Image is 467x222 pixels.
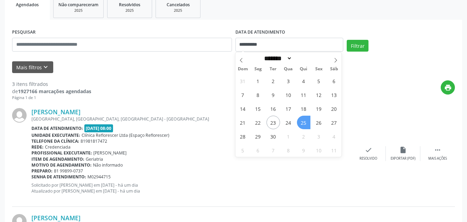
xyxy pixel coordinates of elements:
button: Mais filtroskeyboard_arrow_down [12,61,53,73]
span: Dom [235,67,251,71]
span: Setembro 20, 2025 [327,102,341,115]
span: 81 99899-0737 [54,168,83,174]
span: 81981817472 [81,138,107,144]
span: Outubro 1, 2025 [282,130,295,143]
span: Não informado [93,162,123,168]
span: Setembro 7, 2025 [236,88,250,101]
span: Setembro 23, 2025 [267,116,280,129]
label: PESQUISAR [12,27,36,38]
i: insert_drive_file [399,146,407,154]
span: Outubro 2, 2025 [297,130,310,143]
div: 3 itens filtrados [12,80,91,88]
span: [PERSON_NAME] [93,150,127,156]
p: Solicitado por [PERSON_NAME] em [DATE] - há um dia Atualizado por [PERSON_NAME] em [DATE] - há um... [31,182,351,194]
span: Setembro 12, 2025 [312,88,326,101]
div: Mais ações [428,156,447,161]
span: Setembro 11, 2025 [297,88,310,101]
span: Outubro 4, 2025 [327,130,341,143]
strong: 1927166 marcações agendadas [18,88,91,95]
div: 2025 [161,8,195,13]
span: Cancelados [167,2,190,8]
span: Sáb [326,67,342,71]
span: Qua [281,67,296,71]
b: Senha de atendimento: [31,174,86,180]
i: print [444,84,452,91]
span: Clínica Reflorescer Ltda (Espaço Reflorescer) [82,132,169,138]
span: Setembro 26, 2025 [312,116,326,129]
select: Month [262,55,292,62]
i: keyboard_arrow_down [42,63,49,71]
span: Setembro 25, 2025 [297,116,310,129]
b: Rede: [31,144,44,150]
div: 2025 [112,8,147,13]
span: Setembro 19, 2025 [312,102,326,115]
div: de [12,88,91,95]
span: Outubro 3, 2025 [312,130,326,143]
b: Profissional executante: [31,150,92,156]
span: M02944715 [87,174,111,180]
span: Outubro 10, 2025 [312,143,326,157]
span: Setembro 22, 2025 [251,116,265,129]
span: Sex [311,67,326,71]
span: Setembro 1, 2025 [251,74,265,88]
button: Filtrar [347,40,368,52]
b: Preparo: [31,168,53,174]
span: Setembro 24, 2025 [282,116,295,129]
span: Outubro 5, 2025 [236,143,250,157]
span: Setembro 6, 2025 [327,74,341,88]
span: Setembro 3, 2025 [282,74,295,88]
i: check [365,146,372,154]
b: Unidade executante: [31,132,80,138]
div: Página 1 de 1 [12,95,91,101]
a: [PERSON_NAME] [31,108,81,116]
span: Outubro 8, 2025 [282,143,295,157]
span: Setembro 21, 2025 [236,116,250,129]
span: Qui [296,67,311,71]
img: img [12,108,27,123]
span: Outubro 6, 2025 [251,143,265,157]
span: Setembro 9, 2025 [267,88,280,101]
b: Item de agendamento: [31,156,84,162]
span: Seg [250,67,265,71]
span: Setembro 13, 2025 [327,88,341,101]
span: Setembro 30, 2025 [267,130,280,143]
span: [DATE] 08:00 [84,124,113,132]
span: Credenciada [45,144,71,150]
span: Agendados [16,2,39,8]
span: Setembro 29, 2025 [251,130,265,143]
span: Geriatria [86,156,103,162]
i:  [434,146,441,154]
span: Setembro 15, 2025 [251,102,265,115]
div: Resolvido [359,156,377,161]
span: Setembro 17, 2025 [282,102,295,115]
span: Agosto 31, 2025 [236,74,250,88]
span: Outubro 7, 2025 [267,143,280,157]
div: 2025 [58,8,99,13]
span: Ter [265,67,281,71]
span: Setembro 4, 2025 [297,74,310,88]
span: Setembro 2, 2025 [267,74,280,88]
span: Setembro 5, 2025 [312,74,326,88]
span: Setembro 14, 2025 [236,102,250,115]
span: Setembro 28, 2025 [236,130,250,143]
a: [PERSON_NAME] [31,214,81,222]
b: Data de atendimento: [31,125,83,131]
span: Setembro 10, 2025 [282,88,295,101]
div: [GEOGRAPHIC_DATA], [GEOGRAPHIC_DATA], [GEOGRAPHIC_DATA] - [GEOGRAPHIC_DATA] [31,116,351,122]
span: Setembro 27, 2025 [327,116,341,129]
div: Exportar (PDF) [391,156,415,161]
label: DATA DE ATENDIMENTO [235,27,285,38]
b: Telefone da clínica: [31,138,79,144]
span: Outubro 11, 2025 [327,143,341,157]
span: Resolvidos [119,2,140,8]
input: Year [292,55,315,62]
span: Setembro 18, 2025 [297,102,310,115]
button: print [441,80,455,95]
span: Setembro 8, 2025 [251,88,265,101]
b: Motivo de agendamento: [31,162,92,168]
span: Setembro 16, 2025 [267,102,280,115]
span: Outubro 9, 2025 [297,143,310,157]
span: Não compareceram [58,2,99,8]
